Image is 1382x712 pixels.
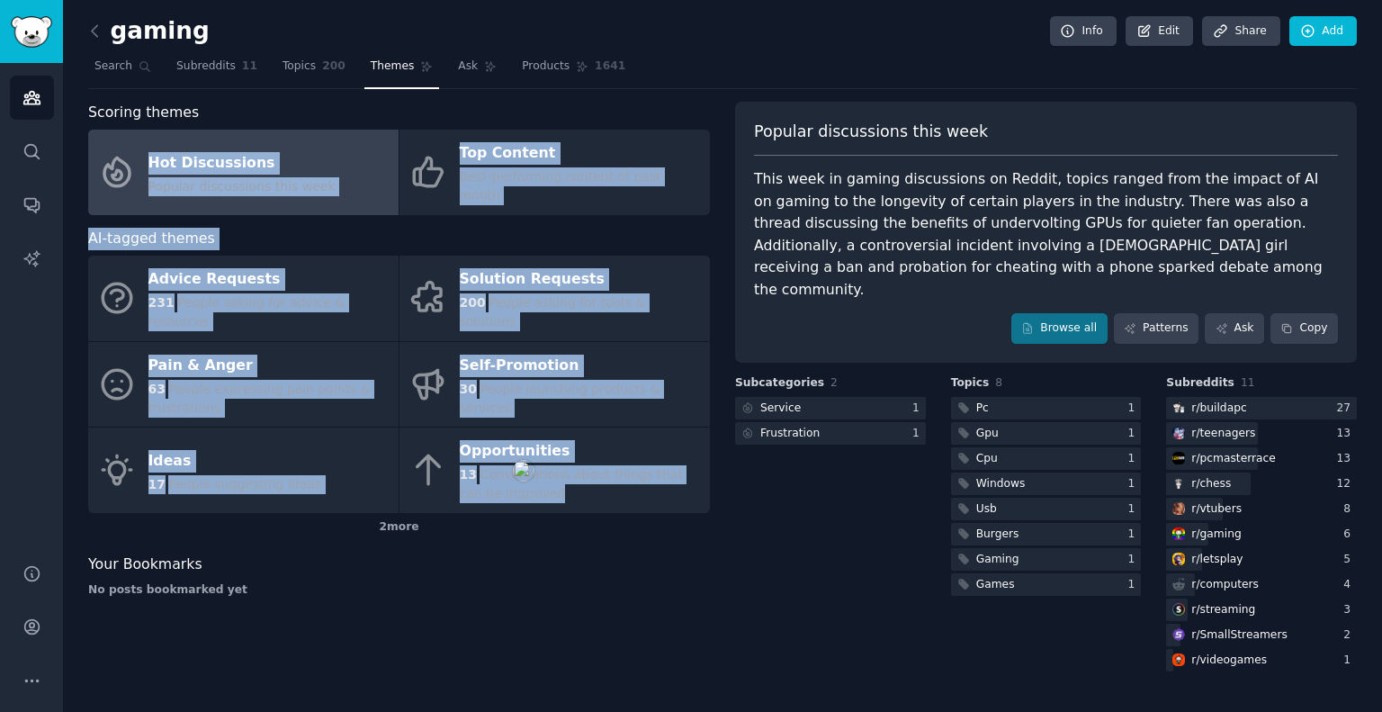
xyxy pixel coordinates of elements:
div: Pc [976,401,989,417]
a: Self-Promotion30People launching products & services [399,342,710,428]
img: teenagers [1172,427,1185,439]
a: Pain & Anger63People expressing pain points & frustrations [88,342,399,428]
span: 17 [148,477,166,491]
a: videogamesr/videogames1 [1166,649,1357,671]
img: SmallStreamers [1172,628,1185,641]
div: This week in gaming discussions on Reddit, topics ranged from the impact of AI on gaming to the l... [754,168,1338,301]
span: Ask [458,59,478,75]
div: 1 [1128,451,1142,467]
span: 200 [322,59,345,75]
span: 200 [460,295,486,310]
img: videogames [1172,653,1185,666]
a: Products1641 [516,52,632,89]
div: Usb [976,501,997,518]
span: 11 [242,59,257,75]
a: Burgers1 [951,523,1142,545]
div: Self-Promotion [460,351,701,380]
a: streamingr/streaming3 [1166,599,1357,621]
div: Solution Requests [460,266,701,294]
a: r/computers4 [1166,573,1357,596]
a: Opportunities13Conversations about things that can be improved [399,428,710,513]
span: Themes [371,59,415,75]
a: Games1 [951,573,1142,596]
div: Cpu [976,451,998,467]
a: Top ContentBest-performing content of past month [399,130,710,215]
div: 1 [1128,401,1142,417]
div: 5 [1343,552,1357,568]
span: 8 [995,376,1002,389]
div: 4 [1343,577,1357,593]
div: 2 more [88,513,710,542]
span: People expressing pain points & frustrations [148,382,371,415]
a: Browse all [1011,313,1108,344]
a: Ideas17People suggesting ideas [88,428,399,513]
div: 13 [1336,451,1357,467]
a: pcmasterracer/pcmasterrace13 [1166,447,1357,470]
div: 12 [1336,476,1357,492]
div: 1 [912,426,926,442]
div: Burgers [976,527,1019,543]
img: pcmasterrace [1172,452,1185,464]
img: streaming [1172,603,1185,616]
a: Subreddits11 [170,52,264,89]
div: 6 [1343,527,1357,543]
div: Windows [976,476,1026,492]
div: 1 [1128,577,1142,593]
a: letsplayr/letsplay5 [1166,548,1357,571]
div: 8 [1343,501,1357,518]
a: teenagersr/teenagers13 [1166,422,1357,445]
div: Games [976,577,1015,593]
span: People asking for tools & solutions [460,295,646,329]
div: 13 [1336,426,1357,442]
button: Copy [1270,313,1338,344]
span: Subreddits [1166,375,1234,392]
div: r/ computers [1191,577,1259,593]
span: Subreddits [176,59,236,75]
div: Advice Requests [148,266,390,294]
div: r/ gaming [1191,527,1241,543]
div: 1 [912,401,926,417]
span: 2 [830,376,838,389]
span: Conversations about things that can be improved [460,467,683,500]
div: Pain & Anger [148,351,390,380]
div: Opportunities [460,437,701,466]
div: Ideas [148,446,322,475]
a: Search [88,52,157,89]
div: r/ buildapc [1191,401,1246,417]
span: People asking for advice & resources [148,295,345,329]
div: r/ streaming [1191,602,1255,618]
div: r/ vtubers [1191,501,1242,518]
div: Hot Discussions [148,149,336,177]
div: 1 [1128,476,1142,492]
div: 3 [1343,602,1357,618]
span: Popular discussions this week [754,121,988,143]
div: r/ SmallStreamers [1191,627,1287,644]
img: GummySearch logo [11,16,52,48]
div: r/ pcmasterrace [1191,451,1275,467]
div: Frustration [760,426,820,442]
a: Patterns [1114,313,1198,344]
div: r/ chess [1191,476,1231,492]
a: Pc1 [951,397,1142,419]
h2: gaming [88,17,210,46]
div: Top Content [460,140,701,168]
span: Subcategories [735,375,824,392]
a: Info [1050,16,1117,47]
a: Solution Requests200People asking for tools & solutions [399,256,710,341]
div: r/ teenagers [1191,426,1255,442]
div: Gaming [976,552,1019,568]
div: r/ videogames [1191,653,1267,669]
a: Windows1 [951,473,1142,495]
span: Popular discussions this week [148,179,336,194]
a: buildapcr/buildapc27 [1166,397,1357,419]
a: Frustration1 [735,422,926,445]
div: 2 [1343,627,1357,644]
div: 1 [1128,501,1142,518]
a: Gaming1 [951,548,1142,571]
span: 13 [460,467,477,482]
a: Hot DiscussionsPopular discussions this week [88,130,399,215]
img: letsplay [1172,553,1185,565]
a: Gpu1 [951,422,1142,445]
a: Themes [364,52,440,89]
a: Edit [1126,16,1193,47]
